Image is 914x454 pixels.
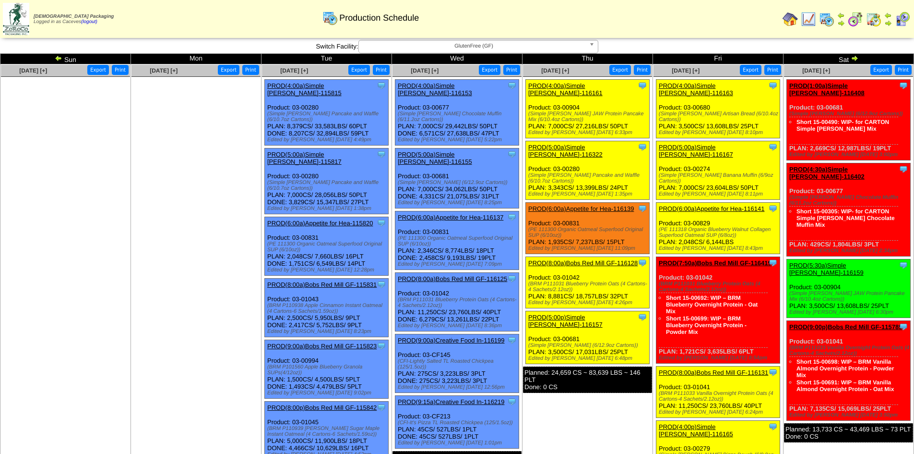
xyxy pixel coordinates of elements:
[528,245,649,251] div: Edited by [PERSON_NAME] [DATE] 11:09pm
[398,137,519,143] div: Edited by [PERSON_NAME] [DATE] 5:22pm
[528,111,649,123] div: (Simple [PERSON_NAME] JAW Protein Pancake Mix (6/10.4oz Cartons))
[796,119,889,132] a: Short 15-00490: WIP- for CARTON Simple [PERSON_NAME] Mix
[395,80,519,146] div: Product: 03-00677 PLAN: 7,000CS / 29,442LBS / 50PLT DONE: 6,571CS / 27,638LBS / 47PLT
[395,211,519,270] div: Product: 03-00831 PLAN: 2,346CS / 8,774LBS / 18PLT DONE: 2,458CS / 9,193LBS / 19PLT
[398,323,519,329] div: Edited by [PERSON_NAME] [DATE] 8:36pm
[884,12,892,19] img: arrowleft.gif
[87,65,109,75] button: Export
[267,343,377,350] a: PROD(9:00a)Bobs Red Mill GF-115823
[81,19,97,25] a: (logout)
[267,137,388,143] div: Edited by [PERSON_NAME] [DATE] 4:49pm
[507,81,517,90] img: Tooltip
[267,404,377,411] a: PROD(8:00p)Bobs Red Mill GF-115842
[265,340,389,399] div: Product: 03-00994 PLAN: 1,500CS / 4,500LBS / 5PLT DONE: 1,493CS / 4,479LBS / 5PLT
[526,203,650,254] div: Product: 03-00831 PLAN: 1,935CS / 7,237LBS / 15PLT
[267,180,388,191] div: (Simple [PERSON_NAME] Pancake and Waffle (6/10.7oz Cartons))
[768,204,778,213] img: Tooltip
[783,12,798,27] img: home.gif
[55,54,62,62] img: arrowleft.gif
[392,54,522,64] td: Wed
[267,82,342,97] a: PROD(4:00a)Simple [PERSON_NAME]-115815
[638,312,647,322] img: Tooltip
[395,273,519,331] div: Product: 03-01042 PLAN: 11,250CS / 23,760LBS / 40PLT DONE: 6,279CS / 13,261LBS / 22PLT
[398,151,472,165] a: PROD(5:00a)Simple [PERSON_NAME]-116155
[218,65,239,75] button: Export
[787,163,911,257] div: Product: 03-00677 PLAN: 429CS / 1,804LBS / 3PLT
[870,65,892,75] button: Export
[267,151,342,165] a: PROD(5:00a)Simple [PERSON_NAME]-115817
[789,345,910,356] div: (BRM P111033 Vanilla Overnight Protein Oats (4 Cartons-4 Sachets/2.12oz))
[783,54,914,64] td: Sat
[0,54,131,64] td: Sun
[659,409,780,415] div: Edited by [PERSON_NAME] [DATE] 6:24pm
[659,423,733,438] a: PROD(4:00p)Simple [PERSON_NAME]-116165
[634,65,651,75] button: Print
[267,111,388,123] div: (Simple [PERSON_NAME] Pancake and Waffle (6/10.7oz Cartons))
[789,291,910,302] div: (Simple [PERSON_NAME] JAW Protein Pancake Mix (6/10.4oz Cartons))
[398,398,505,405] a: PROD(9:15a)Creative Food In-116219
[659,191,780,197] div: Edited by [PERSON_NAME] [DATE] 8:11pm
[503,65,520,75] button: Print
[672,67,700,74] span: [DATE] [+]
[528,356,649,361] div: Edited by [PERSON_NAME] [DATE] 6:48pm
[899,322,908,331] img: Tooltip
[280,67,308,74] span: [DATE] [+]
[398,180,519,185] div: (Simple [PERSON_NAME] (6/12.9oz Cartons))
[789,111,910,117] div: (Simple [PERSON_NAME] (6/12.9oz Cartons))
[528,205,634,212] a: PROD(6:00a)Appetite for Hea-116139
[267,426,388,437] div: (BRM P110939 [PERSON_NAME] Sugar Maple Instant Oatmeal (4 Cartons-6 Sachets/1.59oz))
[789,262,864,276] a: PROD(5:30a)Simple [PERSON_NAME]-116159
[789,412,910,418] div: Edited by [PERSON_NAME] [DATE] 3:50pm
[528,130,649,135] div: Edited by [PERSON_NAME] [DATE] 6:33pm
[267,241,388,253] div: (PE 111300 Organic Oatmeal Superfood Original SUP (6/10oz))
[267,267,388,273] div: Edited by [PERSON_NAME] [DATE] 12:28pm
[19,67,47,74] span: [DATE] [+]
[265,217,389,276] div: Product: 03-00831 PLAN: 2,048CS / 7,660LBS / 16PLT DONE: 1,751CS / 6,549LBS / 14PLT
[395,396,519,449] div: Product: 03-CF213 PLAN: 45CS / 527LBS / 1PLT DONE: 45CS / 527LBS / 1PLT
[322,10,338,25] img: calendarprod.gif
[656,257,780,364] div: Product: 03-01042 PLAN: 1,721CS / 3,635LBS / 6PLT
[398,82,472,97] a: PROD(4:00a)Simple [PERSON_NAME]-116153
[528,314,603,328] a: PROD(5:00p)Simple [PERSON_NAME]-116157
[801,12,816,27] img: line_graph.gif
[656,203,780,254] div: Product: 03-00829 PLAN: 2,048CS / 6,144LBS
[638,204,647,213] img: Tooltip
[528,82,603,97] a: PROD(4:00a)Simple [PERSON_NAME]-116161
[740,65,761,75] button: Export
[377,341,386,351] img: Tooltip
[638,81,647,90] img: Tooltip
[789,166,865,180] a: PROD(4:30a)Simple [PERSON_NAME]-116402
[507,149,517,159] img: Tooltip
[267,281,377,288] a: PROD(8:00a)Bobs Red Mill GF-115831
[398,261,519,267] div: Edited by [PERSON_NAME] [DATE] 7:09pm
[267,329,388,334] div: Edited by [PERSON_NAME] [DATE] 8:23pm
[377,218,386,228] img: Tooltip
[526,311,650,364] div: Product: 03-00681 PLAN: 3,500CS / 17,031LBS / 25PLT
[267,390,388,396] div: Edited by [PERSON_NAME] [DATE] 9:02pm
[796,208,895,228] a: Short 15-00305: WIP- for CARTON Simple [PERSON_NAME] Chocolate Muffin Mix
[507,397,517,406] img: Tooltip
[819,12,834,27] img: calendarprod.gif
[659,172,780,184] div: (Simple [PERSON_NAME] Banana Muffin (6/9oz Cartons))
[398,358,519,370] div: (CFI-Lightly Salted TL Roasted Chickpea (125/1.5oz))
[265,80,389,146] div: Product: 03-00280 PLAN: 8,379CS / 33,583LBS / 60PLT DONE: 8,207CS / 32,894LBS / 59PLT
[784,423,913,442] div: Planned: 13,733 CS ~ 43,469 LBS ~ 73 PLT Done: 0 CS
[656,367,780,418] div: Product: 03-01041 PLAN: 11,250CS / 23,760LBS / 40PLT
[522,54,653,64] td: Thu
[768,81,778,90] img: Tooltip
[528,343,649,348] div: (Simple [PERSON_NAME] (6/12.9oz Cartons))
[659,355,780,361] div: Edited by [PERSON_NAME] [DATE] 8:54pm
[377,403,386,412] img: Tooltip
[899,81,908,90] img: Tooltip
[363,40,585,52] span: GlutenFree (GF)
[895,12,910,27] img: calendarcustomer.gif
[377,280,386,289] img: Tooltip
[411,67,439,74] a: [DATE] [+]
[541,67,569,74] a: [DATE] [+]
[837,19,845,27] img: arrowright.gif
[802,67,830,74] a: [DATE] [+]
[339,13,419,23] span: Production Schedule
[796,379,894,393] a: Short 15-00691: WIP – BRM Vanilla Almond Overnight Protein - Oat Mix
